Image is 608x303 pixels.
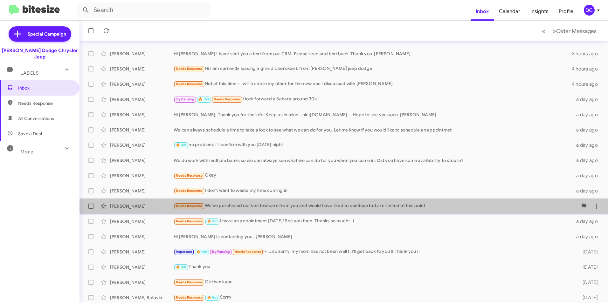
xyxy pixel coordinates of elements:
span: Important [176,250,192,254]
a: Profile [554,2,578,21]
div: I don't want to waste my time coming in [174,187,572,194]
div: [PERSON_NAME] [110,96,174,103]
span: » [553,27,556,35]
span: Needs Response [176,204,203,208]
div: [PERSON_NAME] [110,81,174,87]
a: Special Campaign [9,26,71,42]
div: Hi [PERSON_NAME] is contacting you. [PERSON_NAME] [174,233,572,240]
span: Needs Response [176,67,203,71]
div: Hi [PERSON_NAME], Thank you for the info. Keep us in mind.. nie;[DOMAIN_NAME]....Hope to see you ... [174,111,572,118]
div: a day ago [572,142,603,148]
span: Older Messages [556,28,597,35]
nav: Page navigation example [538,24,600,37]
div: [PERSON_NAME] [110,172,174,179]
div: I have an appointment [DATE]! See you then. Thanks so much :-) [174,218,572,225]
div: [PERSON_NAME] [110,264,174,270]
span: Needs Response [176,189,203,193]
button: DC [578,5,601,16]
div: 3 hours ago [572,50,603,57]
div: [PERSON_NAME] [110,218,174,225]
a: Inbox [471,2,494,21]
div: Hi [PERSON_NAME] I have sent you a text from our CRM. Please read and text back Thank you [PERSON... [174,50,572,57]
div: no problem. I'll confirm with you [DATE] night [174,141,572,149]
div: a day ago [572,233,603,240]
div: [PERSON_NAME] [110,127,174,133]
div: [PERSON_NAME] [110,233,174,240]
div: I look forward a Sahara around 30k [174,96,572,103]
span: Needs Response [176,173,203,178]
div: Hi I am currently leasing a grand Cherokee L from [PERSON_NAME] jeep dodge [174,65,572,72]
span: Needs Response [176,295,203,300]
span: Needs Response [176,280,203,284]
span: Labels [20,70,39,76]
div: We've purchased our last few cars from you and would have liked to continue but are limited at th... [174,202,577,210]
span: Needs Response [234,250,261,254]
span: 🔥 Hot [198,97,209,101]
a: Insights [525,2,554,21]
span: Needs Response [18,100,72,106]
div: Ok thank you [174,279,572,286]
div: a day ago [572,188,603,194]
a: Calendar [494,2,525,21]
div: a day ago [572,111,603,118]
span: 🔥 Hot [207,295,218,300]
span: More [20,149,33,155]
div: We do work with multiple banks so we can always see what we can do for you when you come in. Did ... [174,157,572,164]
div: [PERSON_NAME] [110,111,174,118]
button: Next [549,24,600,37]
span: « [542,27,545,35]
div: a day ago [572,157,603,164]
div: [DATE] [572,294,603,301]
div: [PERSON_NAME] [110,66,174,72]
span: Special Campaign [28,31,66,37]
div: [PERSON_NAME] [110,203,174,209]
div: Hi .. so sorry, my mom has not been well !! I'll get back to you !! Thank you !! [174,248,572,255]
div: We can always schedule a time to take a look to see what we can do for you. Let me know if you wo... [174,127,572,133]
div: [DATE] [572,249,603,255]
div: [PERSON_NAME] Batavia [110,294,174,301]
div: a day ago [572,172,603,179]
div: [DATE] [572,264,603,270]
span: Try Pausing [176,97,194,101]
div: 4 hours ago [572,66,603,72]
div: Thank you [174,263,572,271]
div: a day ago [572,96,603,103]
span: 🔥 Hot [197,250,207,254]
div: [PERSON_NAME] [110,157,174,164]
span: Save a Deal [18,131,42,137]
div: DC [584,5,595,16]
div: Not at this time - I will trade in my other for the new one I discussed with [PERSON_NAME] [174,80,572,88]
input: Search [77,3,211,18]
span: Inbox [18,85,72,91]
div: a day ago [572,218,603,225]
div: [DATE] [572,279,603,286]
div: 4 hours ago [572,81,603,87]
button: Previous [538,24,549,37]
div: Okay [174,172,572,179]
div: [PERSON_NAME] [110,249,174,255]
span: Needs Response [214,97,241,101]
div: [PERSON_NAME] [110,142,174,148]
div: [PERSON_NAME] [110,50,174,57]
span: All Conversations [18,115,54,122]
span: 🔥 Hot [207,219,218,223]
div: a day ago [572,127,603,133]
span: 🔥 Hot [176,143,187,147]
div: [PERSON_NAME] [110,188,174,194]
span: 🔥 Hot [176,265,187,269]
div: Sorry [174,294,572,301]
span: Try Pausing [211,250,230,254]
span: Needs Response [176,219,203,223]
span: Needs Response [176,82,203,86]
div: [PERSON_NAME] [110,279,174,286]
